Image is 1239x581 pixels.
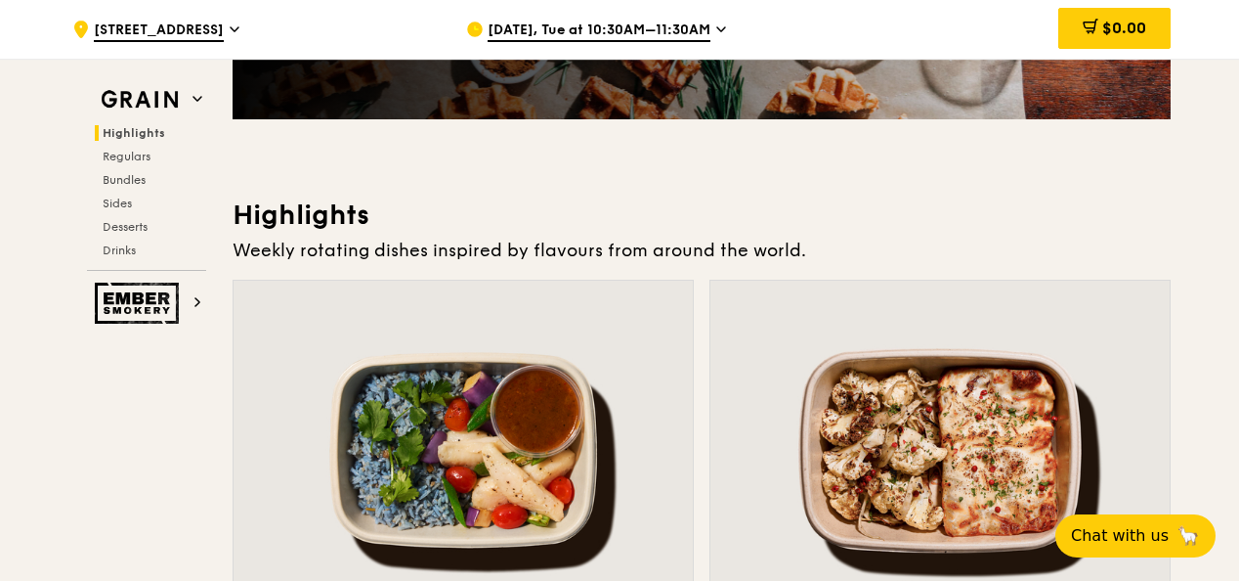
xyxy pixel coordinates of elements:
[1102,19,1146,37] span: $0.00
[1071,524,1169,548] span: Chat with us
[94,21,224,42] span: [STREET_ADDRESS]
[1055,514,1216,558] button: Chat with us🦙
[103,244,136,257] span: Drinks
[488,21,710,42] span: [DATE], Tue at 10:30AM–11:30AM
[103,173,146,187] span: Bundles
[95,82,185,117] img: Grain web logo
[233,237,1171,264] div: Weekly rotating dishes inspired by flavours from around the world.
[103,126,165,140] span: Highlights
[95,283,185,324] img: Ember Smokery web logo
[233,198,1171,233] h3: Highlights
[1176,524,1200,548] span: 🦙
[103,150,150,163] span: Regulars
[103,220,148,234] span: Desserts
[103,197,132,210] span: Sides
